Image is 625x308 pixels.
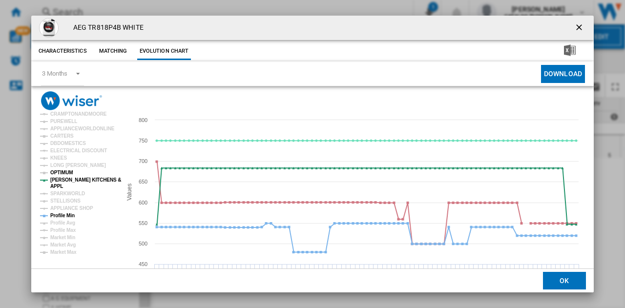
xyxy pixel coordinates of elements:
[50,111,107,117] tspan: CRAMPTONANDMOORE
[50,148,107,153] tspan: ELECTRICAL DISCOUNT
[50,119,77,124] tspan: PUREWELL
[50,205,93,211] tspan: APPLIANCE SHOP
[50,133,74,139] tspan: CARTERS
[39,18,59,38] img: AEG-tr818p4b-1.jpg
[50,170,73,175] tspan: OPTIMUM
[139,200,147,205] tspan: 600
[42,70,67,77] div: 3 Months
[50,191,85,196] tspan: SPARKWORLD
[139,158,147,164] tspan: 700
[548,42,591,60] button: Download in Excel
[50,141,86,146] tspan: DBDOMESTICS
[68,23,144,33] h4: AEG TR818P4B WHITE
[541,65,585,83] button: Download
[50,155,67,161] tspan: KNEES
[50,177,121,183] tspan: [PERSON_NAME] KITCHENS &
[126,184,133,201] tspan: Values
[50,163,106,168] tspan: LONG [PERSON_NAME]
[50,249,77,255] tspan: Market Max
[543,272,586,289] button: OK
[36,42,89,60] button: Characteristics
[92,42,135,60] button: Matching
[139,261,147,267] tspan: 450
[139,220,147,226] tspan: 550
[41,91,102,110] img: logo_wiser_300x94.png
[50,213,75,218] tspan: Profile Min
[50,198,81,204] tspan: STELLISONS
[50,235,75,240] tspan: Market Min
[139,241,147,246] tspan: 500
[31,16,594,293] md-dialog: Product popup
[50,184,63,189] tspan: APPL
[574,22,586,34] ng-md-icon: getI18NText('BUTTONS.CLOSE_DIALOG')
[564,44,576,56] img: excel-24x24.png
[50,242,76,247] tspan: Market Avg
[50,227,76,233] tspan: Profile Max
[139,179,147,185] tspan: 650
[50,126,115,131] tspan: APPLIANCEWORLDONLINE
[139,117,147,123] tspan: 800
[139,138,147,144] tspan: 750
[570,18,590,38] button: getI18NText('BUTTONS.CLOSE_DIALOG')
[137,42,191,60] button: Evolution chart
[50,220,75,226] tspan: Profile Avg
